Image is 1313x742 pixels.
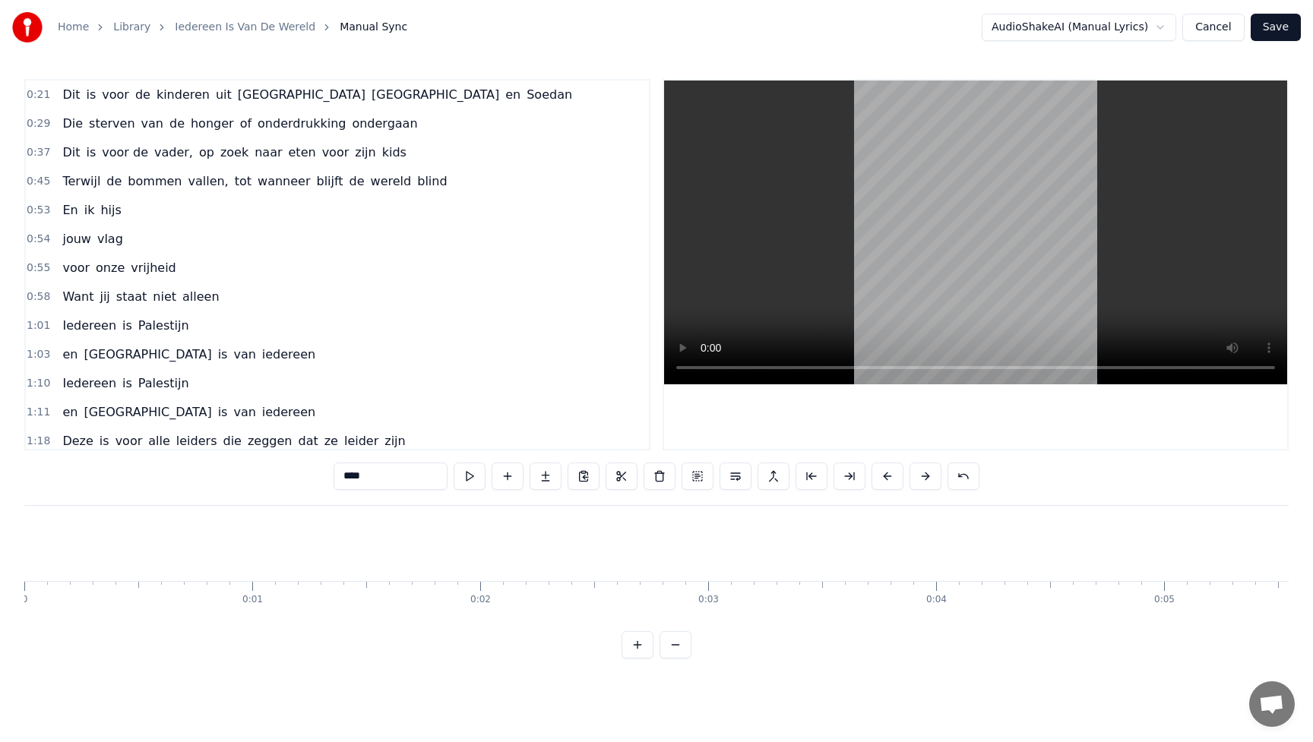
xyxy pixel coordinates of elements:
span: Palestijn [137,374,191,392]
span: blijft [315,172,344,190]
span: Palestijn [137,317,191,334]
img: youka [12,12,43,43]
span: [GEOGRAPHIC_DATA] [82,346,213,363]
button: Save [1251,14,1301,41]
span: 1:11 [27,405,50,420]
span: wereld [369,172,413,190]
span: Iedereen [61,374,118,392]
span: kids [381,144,408,161]
nav: breadcrumb [58,20,407,35]
span: en [61,403,79,421]
span: kinderen [155,86,211,103]
span: de [168,115,186,132]
span: ondergaan [350,115,419,132]
span: vrijheid [129,259,178,276]
span: iedereen [261,346,317,363]
span: En [61,201,79,219]
span: 0:58 [27,289,50,305]
span: ik [83,201,96,219]
div: 0 [22,594,28,606]
span: voor [100,86,131,103]
span: voor [114,432,144,450]
span: jij [98,288,111,305]
span: 0:29 [27,116,50,131]
span: van [232,346,257,363]
span: 1:18 [27,434,50,449]
span: Die [61,115,84,132]
span: voor [61,259,91,276]
div: 0:01 [242,594,263,606]
span: zijn [383,432,407,450]
span: alleen [181,288,221,305]
span: 1:03 [27,347,50,362]
button: Cancel [1182,14,1244,41]
span: is [121,374,134,392]
span: jouw [61,230,92,248]
div: Open de chat [1249,681,1295,727]
span: iedereen [261,403,317,421]
span: onderdrukking [256,115,347,132]
span: zijn [353,144,377,161]
span: Dit [61,144,81,161]
span: 0:37 [27,145,50,160]
span: leider [343,432,380,450]
span: staat [115,288,149,305]
span: onze [94,259,126,276]
div: 0:04 [926,594,947,606]
a: Iedereen Is Van De Wereld [175,20,315,35]
span: dat [296,432,319,450]
span: naar [253,144,283,161]
span: hijs [99,201,122,219]
span: sterven [87,115,136,132]
div: 0:03 [698,594,719,606]
span: 0:21 [27,87,50,103]
span: Manual Sync [340,20,407,35]
span: [GEOGRAPHIC_DATA] [236,86,367,103]
span: wanneer [256,172,312,190]
span: tot [233,172,253,190]
div: 0:05 [1154,594,1175,606]
a: Library [113,20,150,35]
span: is [217,403,229,421]
span: en [504,86,522,103]
span: die [221,432,242,450]
span: Want [61,288,95,305]
span: vader, [153,144,195,161]
span: zeggen [246,432,294,450]
span: [GEOGRAPHIC_DATA] [370,86,501,103]
span: uit [214,86,233,103]
span: van [232,403,257,421]
span: leiders [175,432,219,450]
span: de [105,172,123,190]
span: 0:55 [27,260,50,276]
span: de [134,86,152,103]
span: op [198,144,216,161]
span: 1:10 [27,376,50,391]
span: 0:54 [27,232,50,247]
span: of [239,115,253,132]
span: van [140,115,165,132]
span: vallen, [186,172,229,190]
span: is [121,317,134,334]
span: Deze [61,432,94,450]
div: 0:02 [470,594,491,606]
span: ze [323,432,340,450]
span: Dit [61,86,81,103]
span: en [61,346,79,363]
span: 0:53 [27,203,50,218]
span: is [85,86,98,103]
span: 1:01 [27,318,50,333]
span: blind [416,172,448,190]
span: Iedereen [61,317,118,334]
span: voor de [100,144,150,161]
span: niet [151,288,178,305]
span: bommen [126,172,183,190]
span: is [217,346,229,363]
span: [GEOGRAPHIC_DATA] [82,403,213,421]
span: Soedan [525,86,574,103]
span: Terwijl [61,172,102,190]
span: honger [189,115,236,132]
span: zoek [219,144,250,161]
span: alle [147,432,172,450]
span: de [348,172,366,190]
